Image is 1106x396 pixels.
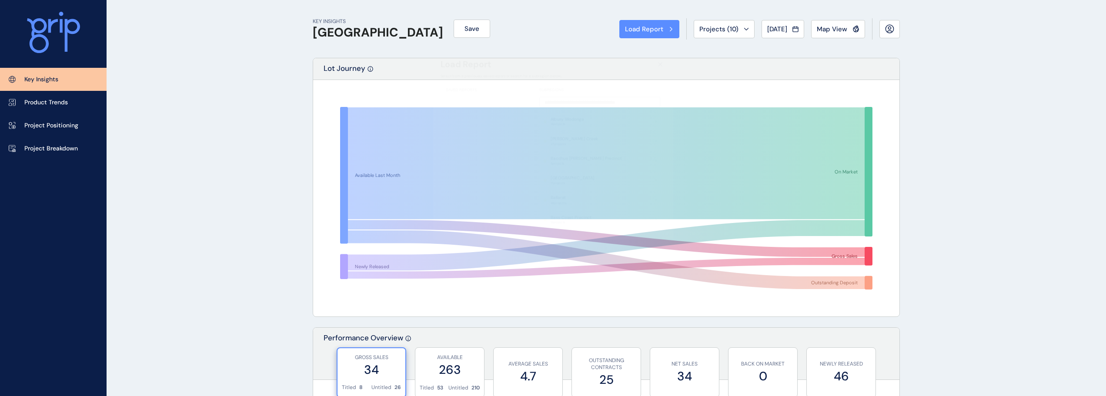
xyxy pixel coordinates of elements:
[551,175,595,181] p: [GEOGRAPHIC_DATA]
[551,220,591,225] p: 13 project s
[551,214,591,220] p: Bass Coast Precinct
[551,181,595,186] p: 17 project s
[551,156,622,162] p: Bacchus [PERSON_NAME] Precinct
[551,116,584,122] p: Albury Wodonga
[551,122,584,126] p: 14 project s
[446,87,534,93] h4: SAVED REPORTS
[551,136,598,142] p: [PERSON_NAME] Creek
[551,142,598,146] p: 27 project s
[551,162,622,166] p: 5 project s
[539,87,660,93] h4: SUBREGIONS
[551,201,566,205] p: 48 project s
[440,73,665,79] p: Select from a previously saved report or search for a subregion below...
[440,58,491,70] h3: Load Report
[551,195,566,201] p: Ballarat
